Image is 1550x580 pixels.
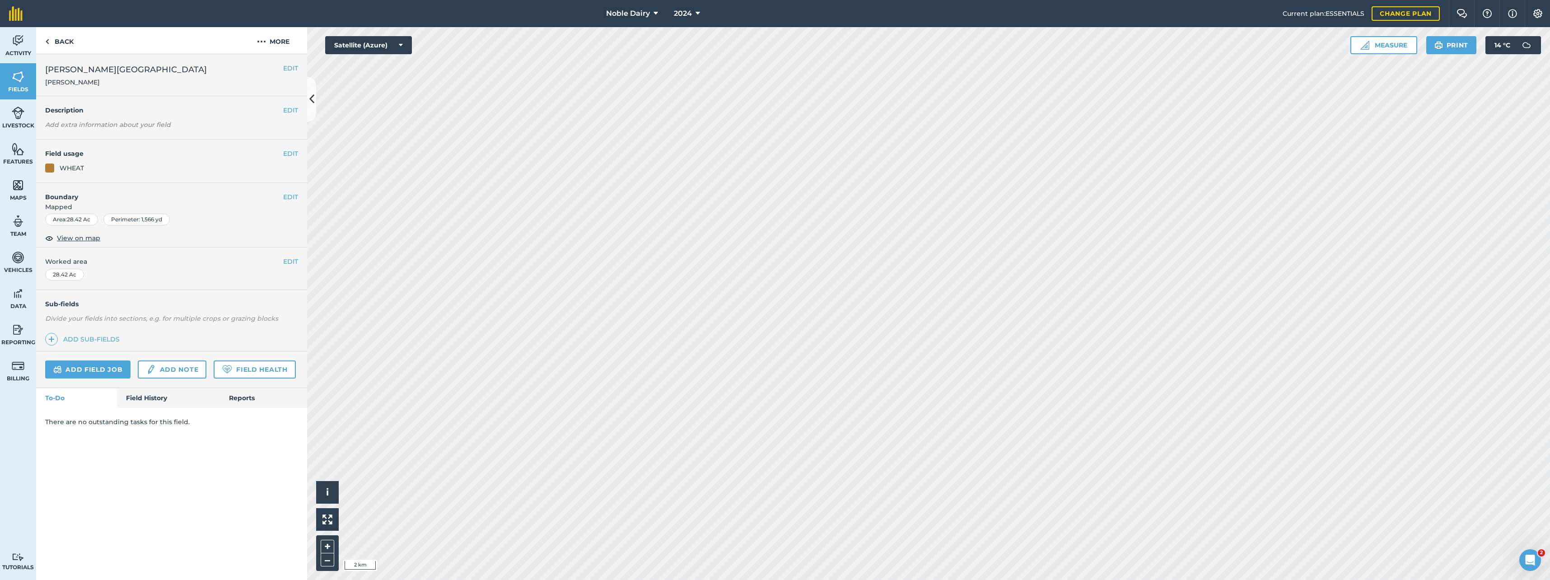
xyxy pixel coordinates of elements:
[12,215,24,228] img: svg+xml;base64,PD94bWwgdmVyc2lvbj0iMS4wIiBlbmNvZGluZz0idXRmLTgiPz4KPCEtLSBHZW5lcmF0b3I6IEFkb2JlIE...
[45,63,207,76] span: [PERSON_NAME][GEOGRAPHIC_DATA]
[1508,8,1517,19] img: svg+xml;base64,PHN2ZyB4bWxucz0iaHR0cDovL3d3dy53My5vcmcvMjAwMC9zdmciIHdpZHRoPSIxNyIgaGVpZ2h0PSIxNy...
[1372,6,1440,21] a: Change plan
[53,364,62,375] img: svg+xml;base64,PD94bWwgdmVyc2lvbj0iMS4wIiBlbmNvZGluZz0idXRmLTgiPz4KPCEtLSBHZW5lcmF0b3I6IEFkb2JlIE...
[322,515,332,524] img: Four arrows, one pointing top left, one top right, one bottom right and the last bottom left
[1532,9,1543,18] img: A cog icon
[36,202,307,212] span: Mapped
[36,183,283,202] h4: Boundary
[12,359,24,373] img: svg+xml;base64,PD94bWwgdmVyc2lvbj0iMS4wIiBlbmNvZGluZz0idXRmLTgiPz4KPCEtLSBHZW5lcmF0b3I6IEFkb2JlIE...
[12,323,24,337] img: svg+xml;base64,PD94bWwgdmVyc2lvbj0iMS4wIiBlbmNvZGluZz0idXRmLTgiPz4KPCEtLSBHZW5lcmF0b3I6IEFkb2JlIE...
[1350,36,1417,54] button: Measure
[45,257,298,267] span: Worked area
[45,105,298,115] h4: Description
[283,105,298,115] button: EDIT
[45,36,49,47] img: svg+xml;base64,PHN2ZyB4bWxucz0iaHR0cDovL3d3dy53My5vcmcvMjAwMC9zdmciIHdpZHRoPSI5IiBoZWlnaHQ9IjI0Ii...
[45,333,123,346] a: Add sub-fields
[283,257,298,267] button: EDIT
[45,233,100,243] button: View on map
[57,233,100,243] span: View on map
[12,34,24,47] img: svg+xml;base64,PD94bWwgdmVyc2lvbj0iMS4wIiBlbmNvZGluZz0idXRmLTgiPz4KPCEtLSBHZW5lcmF0b3I6IEFkb2JlIE...
[606,8,650,19] span: Noble Dairy
[12,106,24,120] img: svg+xml;base64,PD94bWwgdmVyc2lvbj0iMS4wIiBlbmNvZGluZz0idXRmLTgiPz4KPCEtLSBHZW5lcmF0b3I6IEFkb2JlIE...
[1457,9,1467,18] img: Two speech bubbles overlapping with the left bubble in the forefront
[60,163,84,173] div: WHEAT
[1482,9,1493,18] img: A question mark icon
[138,360,206,379] a: Add note
[117,388,219,408] a: Field History
[257,36,266,47] img: svg+xml;base64,PHN2ZyB4bWxucz0iaHR0cDovL3d3dy53My5vcmcvMjAwMC9zdmciIHdpZHRoPSIyMCIgaGVpZ2h0PSIyNC...
[326,486,329,498] span: i
[9,6,23,21] img: fieldmargin Logo
[12,70,24,84] img: svg+xml;base64,PHN2ZyB4bWxucz0iaHR0cDovL3d3dy53My5vcmcvMjAwMC9zdmciIHdpZHRoPSI1NiIgaGVpZ2h0PSI2MC...
[674,8,692,19] span: 2024
[146,364,156,375] img: svg+xml;base64,PD94bWwgdmVyc2lvbj0iMS4wIiBlbmNvZGluZz0idXRmLTgiPz4KPCEtLSBHZW5lcmF0b3I6IEFkb2JlIE...
[1519,549,1541,571] iframe: Intercom live chat
[103,214,170,225] div: Perimeter : 1,566 yd
[283,192,298,202] button: EDIT
[283,149,298,159] button: EDIT
[45,360,131,379] a: Add field job
[1494,36,1510,54] span: 14 ° C
[321,553,334,566] button: –
[321,540,334,553] button: +
[1485,36,1541,54] button: 14 °C
[283,63,298,73] button: EDIT
[1283,9,1364,19] span: Current plan : ESSENTIALS
[45,417,298,427] p: There are no outstanding tasks for this field.
[36,299,307,309] h4: Sub-fields
[45,149,283,159] h4: Field usage
[45,269,84,281] div: 28.42 Ac
[325,36,412,54] button: Satellite (Azure)
[12,142,24,156] img: svg+xml;base64,PHN2ZyB4bWxucz0iaHR0cDovL3d3dy53My5vcmcvMjAwMC9zdmciIHdpZHRoPSI1NiIgaGVpZ2h0PSI2MC...
[12,178,24,192] img: svg+xml;base64,PHN2ZyB4bWxucz0iaHR0cDovL3d3dy53My5vcmcvMjAwMC9zdmciIHdpZHRoPSI1NiIgaGVpZ2h0PSI2MC...
[12,287,24,300] img: svg+xml;base64,PD94bWwgdmVyc2lvbj0iMS4wIiBlbmNvZGluZz0idXRmLTgiPz4KPCEtLSBHZW5lcmF0b3I6IEFkb2JlIE...
[48,334,55,345] img: svg+xml;base64,PHN2ZyB4bWxucz0iaHR0cDovL3d3dy53My5vcmcvMjAwMC9zdmciIHdpZHRoPSIxNCIgaGVpZ2h0PSIyNC...
[12,553,24,561] img: svg+xml;base64,PD94bWwgdmVyc2lvbj0iMS4wIiBlbmNvZGluZz0idXRmLTgiPz4KPCEtLSBHZW5lcmF0b3I6IEFkb2JlIE...
[45,233,53,243] img: svg+xml;base64,PHN2ZyB4bWxucz0iaHR0cDovL3d3dy53My5vcmcvMjAwMC9zdmciIHdpZHRoPSIxOCIgaGVpZ2h0PSIyNC...
[12,251,24,264] img: svg+xml;base64,PD94bWwgdmVyc2lvbj0iMS4wIiBlbmNvZGluZz0idXRmLTgiPz4KPCEtLSBHZW5lcmF0b3I6IEFkb2JlIE...
[45,214,98,225] div: Area : 28.42 Ac
[239,27,307,54] button: More
[1360,41,1369,50] img: Ruler icon
[214,360,295,379] a: Field Health
[45,78,207,87] span: [PERSON_NAME]
[1538,549,1545,557] span: 2
[1517,36,1536,54] img: svg+xml;base64,PD94bWwgdmVyc2lvbj0iMS4wIiBlbmNvZGluZz0idXRmLTgiPz4KPCEtLSBHZW5lcmF0b3I6IEFkb2JlIE...
[36,27,83,54] a: Back
[1426,36,1477,54] button: Print
[45,121,171,129] em: Add extra information about your field
[316,481,339,504] button: i
[36,388,117,408] a: To-Do
[220,388,307,408] a: Reports
[1434,40,1443,51] img: svg+xml;base64,PHN2ZyB4bWxucz0iaHR0cDovL3d3dy53My5vcmcvMjAwMC9zdmciIHdpZHRoPSIxOSIgaGVpZ2h0PSIyNC...
[45,314,278,323] em: Divide your fields into sections, e.g. for multiple crops or grazing blocks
